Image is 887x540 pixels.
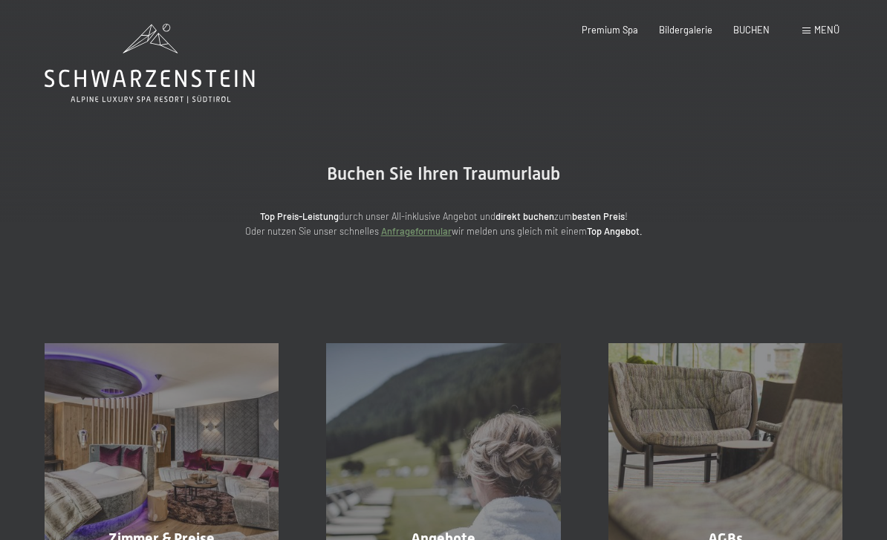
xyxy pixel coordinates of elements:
[814,24,839,36] span: Menü
[327,163,560,184] span: Buchen Sie Ihren Traumurlaub
[733,24,770,36] a: BUCHEN
[582,24,638,36] a: Premium Spa
[146,209,741,239] p: durch unser All-inklusive Angebot und zum ! Oder nutzen Sie unser schnelles wir melden uns gleich...
[587,225,643,237] strong: Top Angebot.
[381,225,452,237] a: Anfrageformular
[572,210,625,222] strong: besten Preis
[659,24,712,36] a: Bildergalerie
[260,210,339,222] strong: Top Preis-Leistung
[496,210,554,222] strong: direkt buchen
